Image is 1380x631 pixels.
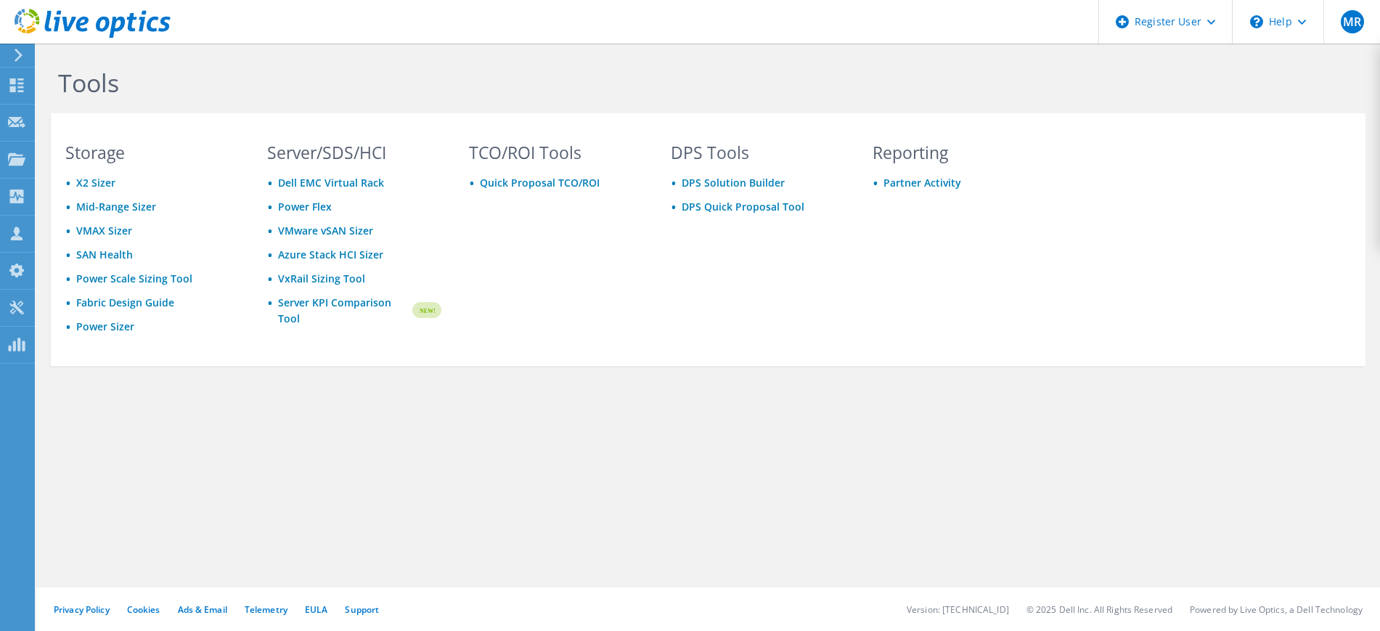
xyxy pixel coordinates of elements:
a: DPS Quick Proposal Tool [682,200,804,213]
a: Quick Proposal TCO/ROI [480,176,600,190]
li: © 2025 Dell Inc. All Rights Reserved [1026,603,1172,616]
h3: Server/SDS/HCI [267,144,441,160]
h3: DPS Tools [671,144,845,160]
a: Fabric Design Guide [76,296,174,309]
a: Azure Stack HCI Sizer [278,248,383,261]
a: Privacy Policy [54,603,110,616]
img: new-badge.svg [410,293,441,327]
a: EULA [305,603,327,616]
svg: \n [1250,15,1263,28]
a: VxRail Sizing Tool [278,272,365,285]
a: Dell EMC Virtual Rack [278,176,384,190]
a: X2 Sizer [76,176,115,190]
a: VMAX Sizer [76,224,132,237]
a: Power Scale Sizing Tool [76,272,192,285]
a: Power Sizer [76,319,134,333]
a: Telemetry [245,603,287,616]
h1: Tools [58,68,1038,98]
a: Cookies [127,603,160,616]
a: Support [345,603,379,616]
h3: TCO/ROI Tools [469,144,643,160]
li: Powered by Live Optics, a Dell Technology [1190,603,1363,616]
a: Partner Activity [883,176,961,190]
a: DPS Solution Builder [682,176,785,190]
a: Server KPI Comparison Tool [278,295,410,327]
a: VMware vSAN Sizer [278,224,373,237]
a: Mid-Range Sizer [76,200,156,213]
a: Power Flex [278,200,332,213]
h3: Storage [65,144,240,160]
h3: Reporting [873,144,1047,160]
li: Version: [TECHNICAL_ID] [907,603,1009,616]
span: MR [1341,10,1364,33]
a: SAN Health [76,248,133,261]
a: Ads & Email [178,603,227,616]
